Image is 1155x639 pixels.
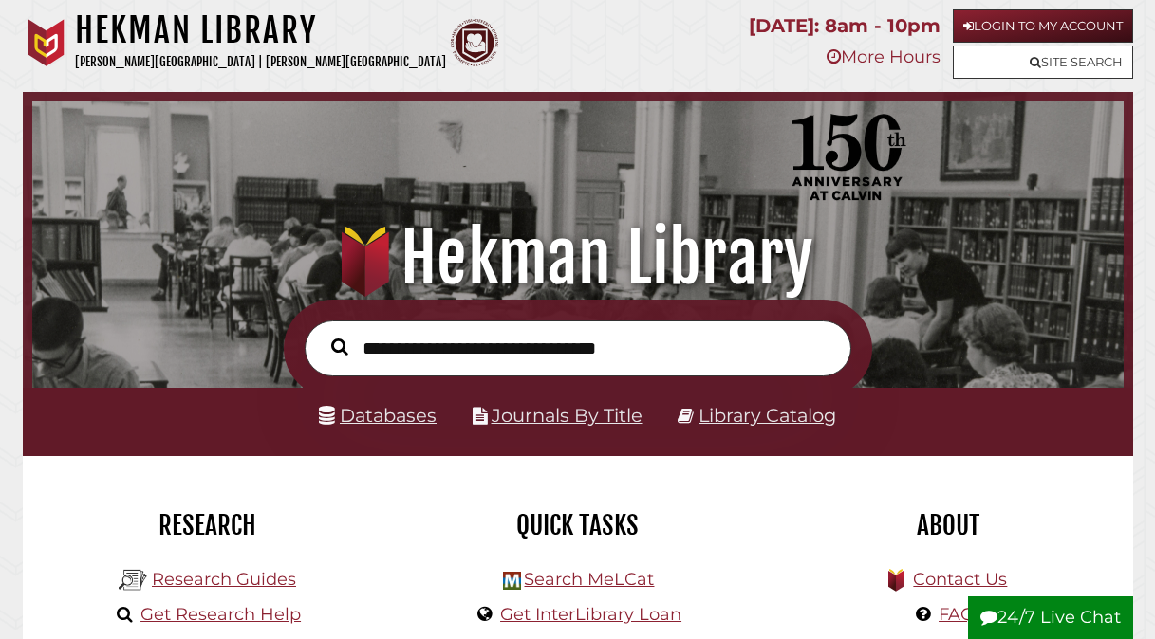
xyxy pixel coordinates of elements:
p: [DATE]: 8am - 10pm [749,9,941,43]
a: Search MeLCat [524,569,654,590]
button: Search [322,334,358,360]
h1: Hekman Library [49,216,1107,300]
h2: Research [37,509,379,541]
a: Get Research Help [140,604,301,625]
h1: Hekman Library [75,9,446,51]
a: Get InterLibrary Loan [500,604,681,625]
a: Login to My Account [953,9,1133,43]
a: Contact Us [913,569,1007,590]
img: Calvin University [23,19,70,66]
i: Search [331,338,348,356]
a: Site Search [953,46,1133,79]
h2: Quick Tasks [407,509,749,541]
a: Research Guides [152,569,296,590]
img: Hekman Library Logo [119,566,147,594]
img: Calvin Theological Seminary [451,19,498,66]
a: More Hours [827,46,941,67]
img: Hekman Library Logo [503,572,521,590]
a: Databases [319,404,437,427]
h2: About [777,509,1119,541]
a: Journals By Title [492,404,643,427]
p: [PERSON_NAME][GEOGRAPHIC_DATA] | [PERSON_NAME][GEOGRAPHIC_DATA] [75,51,446,73]
a: FAQs [939,604,983,625]
a: Library Catalog [699,404,836,427]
